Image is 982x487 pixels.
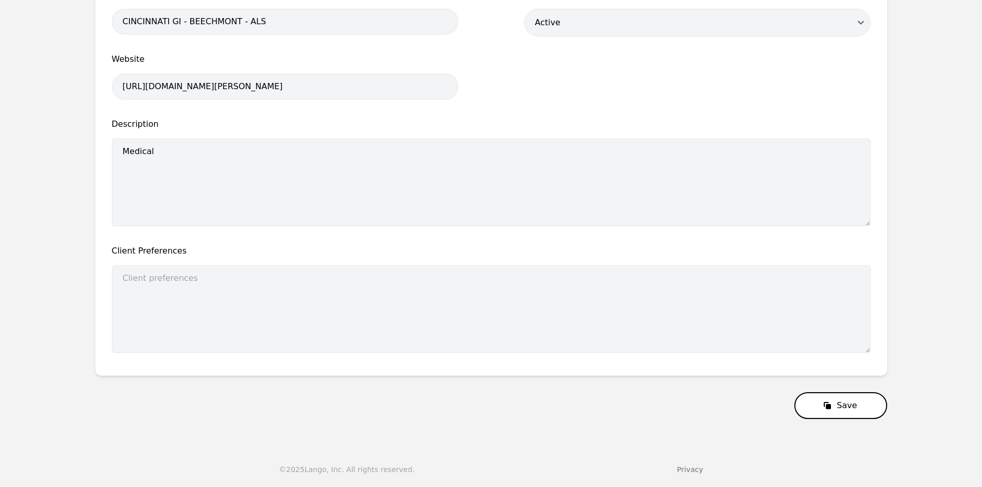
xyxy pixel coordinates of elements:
span: Description [112,118,871,130]
span: Client Preferences [112,245,871,257]
span: Website [112,53,458,65]
a: Privacy [677,465,703,474]
button: Save [794,392,887,419]
input: https://company.com [112,74,458,99]
textarea: Medical [112,139,871,226]
input: Client name [112,9,458,35]
div: © 2025 Lango, Inc. All rights reserved. [279,464,414,475]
